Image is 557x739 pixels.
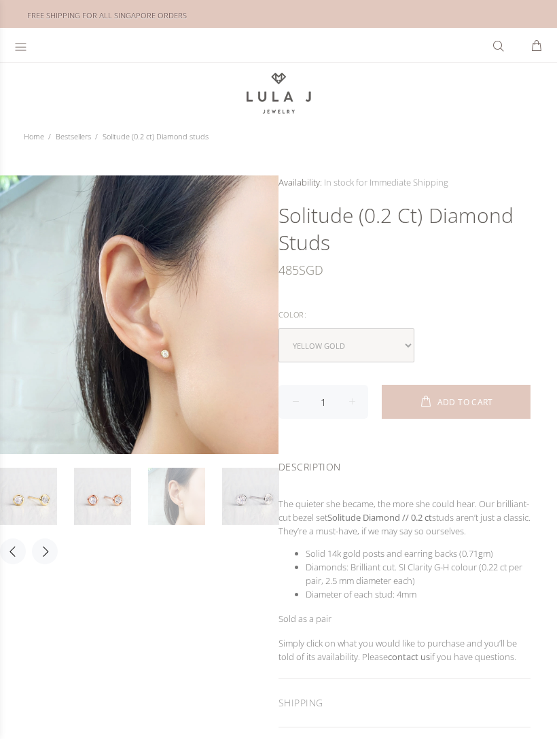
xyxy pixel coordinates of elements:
div: FREE SHIPPING FOR ALL SINGAPORE ORDERS [20,8,537,23]
li: Diameter of each stud: 4mm [306,587,531,601]
strong: Solitude Diamond // 0.2 ct [327,511,432,523]
a: contact us [388,651,430,663]
li: Diamonds: Brilliant cut. SI Clarity G-H colour (0.22 ct per pair, 2.5 mm diameter each) [306,560,531,587]
button: ADD TO CART [382,385,531,419]
li: Solid 14k gold posts and earring backs (0.71gm) [306,547,531,560]
div: DESCRIPTION [278,443,531,486]
button: Next [32,538,58,564]
p: Sold as a pair [278,612,531,625]
div: Color: [278,306,531,324]
h1: Solitude (0.2 ct) Diamond studs [278,202,531,256]
div: SHIPPING [278,679,531,727]
span: Availability: [278,176,322,188]
p: Simply click on what you would like to purchase and you’ll be told of its availability. Please if... [278,636,531,664]
span: In stock for Immediate Shipping [324,176,448,188]
div: SGD [278,256,531,283]
p: The quieter she became, the more she could hear. Our brilliant-cut bezel set studs aren’t just a ... [278,497,531,538]
span: ADD TO CART [437,398,493,407]
span: 485 [278,256,299,283]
